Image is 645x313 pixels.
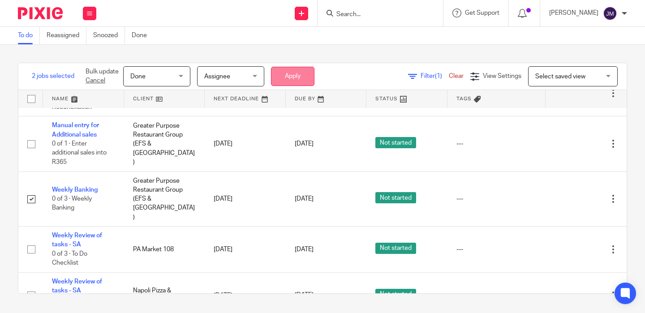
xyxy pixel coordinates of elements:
[86,77,105,84] a: Cancel
[456,96,472,101] span: Tags
[335,11,416,19] input: Search
[52,187,98,193] a: Weekly Banking
[124,227,205,273] td: PA Market 108
[93,27,125,44] a: Snoozed
[18,27,40,44] a: To do
[271,67,314,86] button: Apply
[375,243,416,254] span: Not started
[205,227,286,273] td: [DATE]
[375,137,416,148] span: Not started
[52,251,87,266] span: 0 of 3 · To Do Checklist
[52,196,92,211] span: 0 of 3 · Weekly Banking
[18,7,63,19] img: Pixie
[52,122,99,137] a: Manual entry for Additional sales
[204,73,230,80] span: Assignee
[52,94,92,110] span: 0 of 3 · Bank Reconciliation
[52,232,102,248] a: Weekly Review of tasks - SA
[375,289,416,300] span: Not started
[549,9,598,17] p: [PERSON_NAME]
[295,141,314,147] span: [DATE]
[449,73,464,79] a: Clear
[47,27,86,44] a: Reassigned
[456,139,537,148] div: ---
[130,73,146,80] span: Done
[435,73,442,79] span: (1)
[421,73,449,79] span: Filter
[86,67,119,86] p: Bulk update
[124,172,205,227] td: Greater Purpose Restaurant Group (EFS & [GEOGRAPHIC_DATA])
[465,10,499,16] span: Get Support
[456,245,537,254] div: ---
[375,192,416,203] span: Not started
[205,172,286,227] td: [DATE]
[456,194,537,203] div: ---
[52,279,102,294] a: Weekly Review of tasks - SA
[132,27,154,44] a: Done
[52,141,107,165] span: 0 of 1 · Enter additional sales into R365
[295,292,314,299] span: [DATE]
[456,291,537,300] div: ---
[295,246,314,253] span: [DATE]
[205,116,286,172] td: [DATE]
[535,73,585,80] span: Select saved view
[483,73,521,79] span: View Settings
[603,6,617,21] img: svg%3E
[32,72,74,81] span: 2 jobs selected
[295,196,314,202] span: [DATE]
[124,116,205,172] td: Greater Purpose Restaurant Group (EFS & [GEOGRAPHIC_DATA])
